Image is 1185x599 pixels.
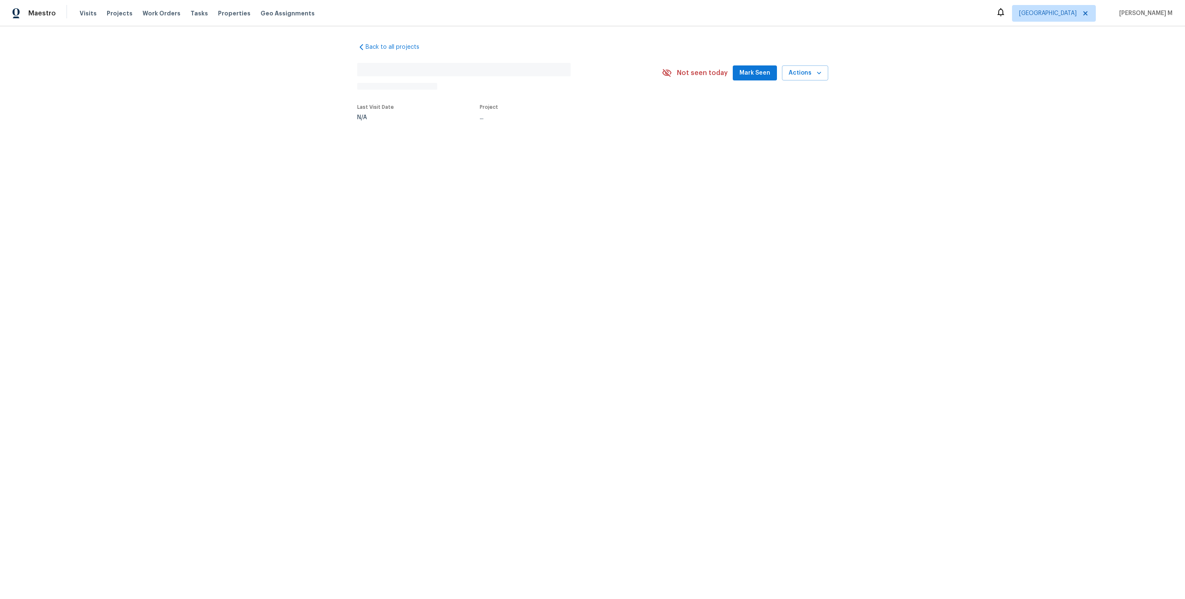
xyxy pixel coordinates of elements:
[480,105,498,110] span: Project
[143,9,180,18] span: Work Orders
[218,9,251,18] span: Properties
[28,9,56,18] span: Maestro
[80,9,97,18] span: Visits
[733,65,777,81] button: Mark Seen
[357,105,394,110] span: Last Visit Date
[107,9,133,18] span: Projects
[789,68,822,78] span: Actions
[677,69,728,77] span: Not seen today
[190,10,208,16] span: Tasks
[739,68,770,78] span: Mark Seen
[357,115,394,120] div: N/A
[261,9,315,18] span: Geo Assignments
[480,115,640,120] div: ...
[1019,9,1077,18] span: [GEOGRAPHIC_DATA]
[782,65,828,81] button: Actions
[357,43,437,51] a: Back to all projects
[1116,9,1172,18] span: [PERSON_NAME] M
